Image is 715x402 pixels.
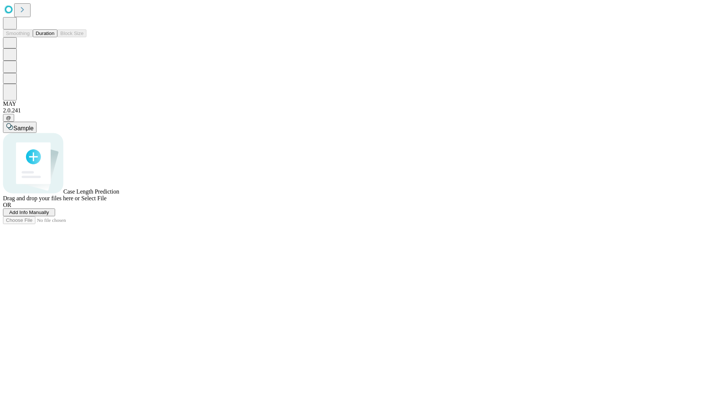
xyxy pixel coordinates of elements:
[3,202,11,208] span: OR
[6,115,11,121] span: @
[3,195,80,201] span: Drag and drop your files here or
[3,107,712,114] div: 2.0.241
[3,208,55,216] button: Add Info Manually
[13,125,34,131] span: Sample
[3,122,36,133] button: Sample
[63,188,119,195] span: Case Length Prediction
[33,29,57,37] button: Duration
[3,29,33,37] button: Smoothing
[81,195,107,201] span: Select File
[3,114,14,122] button: @
[3,100,712,107] div: MAY
[9,210,49,215] span: Add Info Manually
[57,29,86,37] button: Block Size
